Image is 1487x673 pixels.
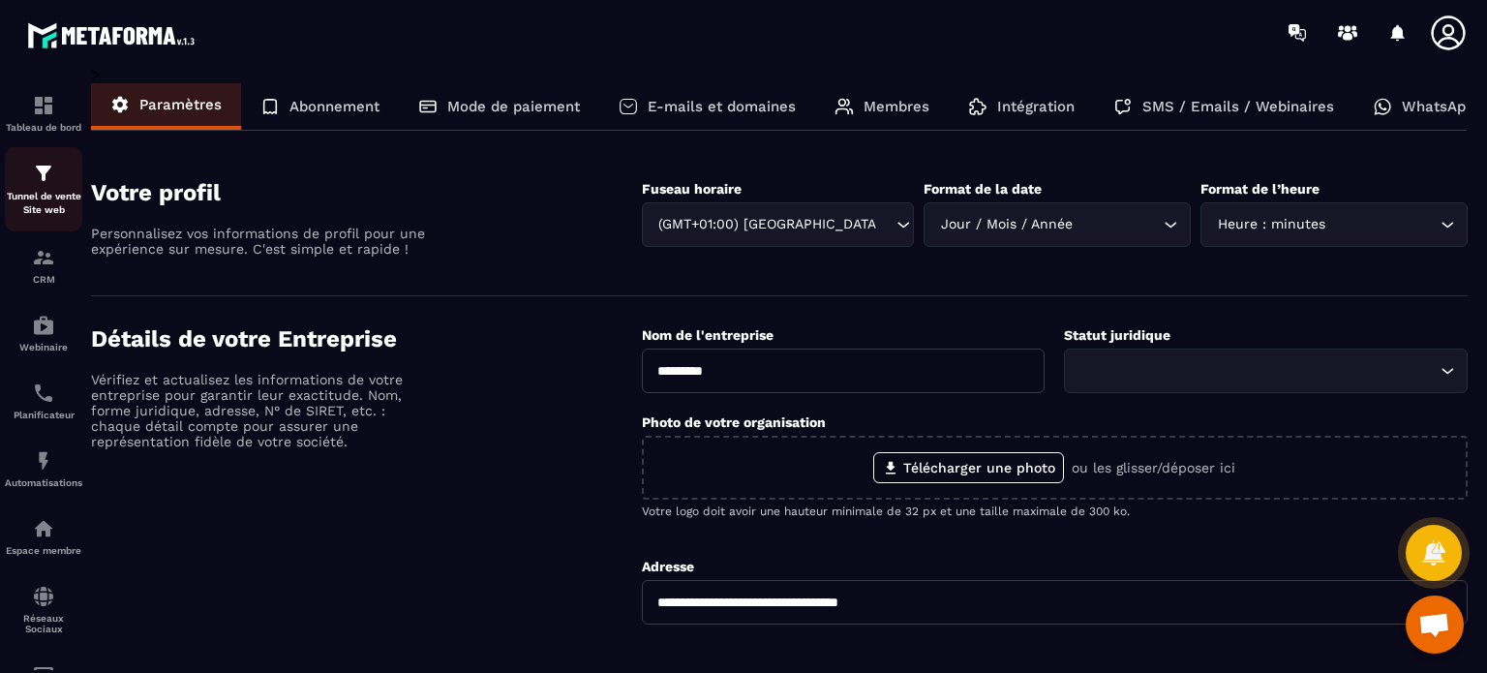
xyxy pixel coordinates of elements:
[32,382,55,405] img: scheduler
[1072,460,1235,475] p: ou les glisser/déposer ici
[91,372,430,449] p: Vérifiez et actualisez les informations de votre entreprise pour garantir leur exactitude. Nom, f...
[936,214,1077,235] span: Jour / Mois / Année
[642,505,1468,518] p: Votre logo doit avoir une hauteur minimale de 32 px et une taille maximale de 300 ko.
[91,226,430,257] p: Personnalisez vos informations de profil pour une expérience sur mesure. C'est simple et rapide !
[5,231,82,299] a: formationformationCRM
[877,214,892,235] input: Search for option
[654,214,878,235] span: (GMT+01:00) [GEOGRAPHIC_DATA]
[1200,202,1468,247] div: Search for option
[1064,327,1170,343] label: Statut juridique
[5,122,82,133] p: Tableau de bord
[32,517,55,540] img: automations
[1077,214,1159,235] input: Search for option
[32,162,55,185] img: formation
[5,274,82,285] p: CRM
[447,98,580,115] p: Mode de paiement
[1064,349,1468,393] div: Search for option
[5,570,82,649] a: social-networksocial-networkRéseaux Sociaux
[5,299,82,367] a: automationsautomationsWebinaire
[1329,214,1436,235] input: Search for option
[32,449,55,473] img: automations
[1406,596,1464,654] div: Ouvrir le chat
[32,585,55,608] img: social-network
[924,181,1042,197] label: Format de la date
[5,147,82,231] a: formationformationTunnel de vente Site web
[5,79,82,147] a: formationformationTableau de bord
[648,98,796,115] p: E-mails et domaines
[642,414,826,430] label: Photo de votre organisation
[91,325,642,352] h4: Détails de votre Entreprise
[1402,98,1474,115] p: WhatsApp
[5,503,82,570] a: automationsautomationsEspace membre
[289,98,379,115] p: Abonnement
[997,98,1075,115] p: Intégration
[1077,360,1436,382] input: Search for option
[32,314,55,337] img: automations
[1200,181,1320,197] label: Format de l’heure
[642,559,694,574] label: Adresse
[642,202,915,247] div: Search for option
[5,410,82,420] p: Planificateur
[139,96,222,113] p: Paramètres
[5,435,82,503] a: automationsautomationsAutomatisations
[27,17,201,53] img: logo
[5,190,82,217] p: Tunnel de vente Site web
[5,342,82,352] p: Webinaire
[873,452,1064,483] label: Télécharger une photo
[864,98,929,115] p: Membres
[5,545,82,556] p: Espace membre
[32,94,55,117] img: formation
[924,202,1191,247] div: Search for option
[1142,98,1334,115] p: SMS / Emails / Webinaires
[5,367,82,435] a: schedulerschedulerPlanificateur
[32,246,55,269] img: formation
[91,179,642,206] h4: Votre profil
[642,181,742,197] label: Fuseau horaire
[5,613,82,634] p: Réseaux Sociaux
[1213,214,1329,235] span: Heure : minutes
[5,477,82,488] p: Automatisations
[642,327,774,343] label: Nom de l'entreprise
